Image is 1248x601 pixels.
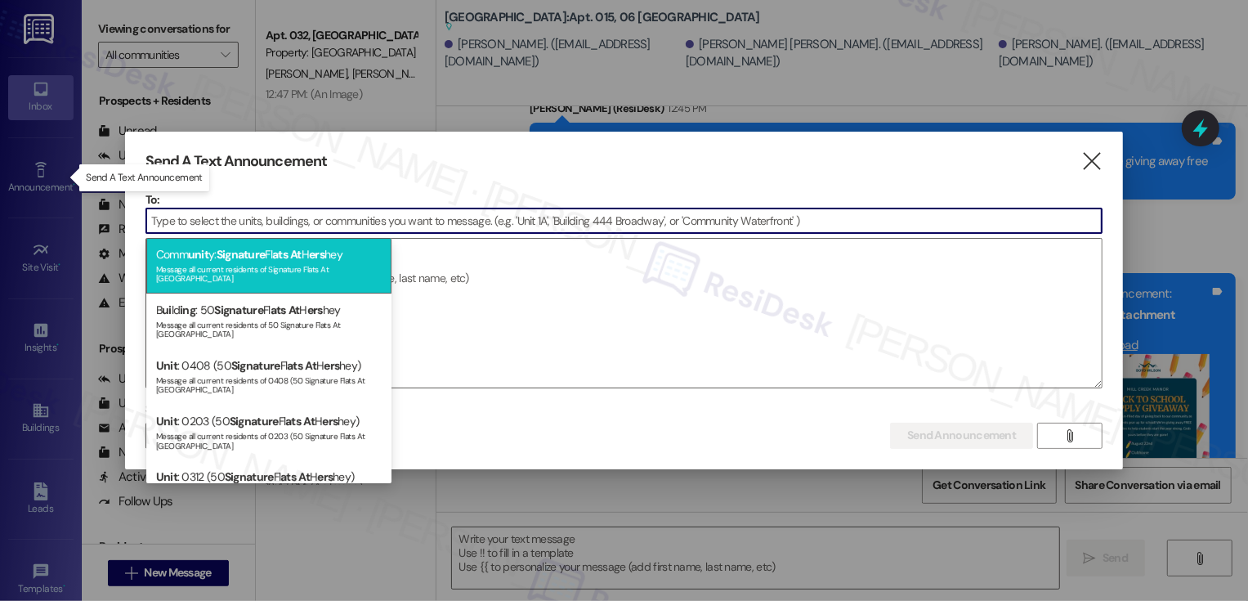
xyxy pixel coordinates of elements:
[146,209,1103,233] input: Type to select the units, buildings, or communities you want to message. (e.g. 'Unit 1A', 'Buildi...
[188,247,208,262] span: unit
[272,247,288,262] span: ats
[290,247,302,262] span: At
[217,247,266,262] span: Signature
[907,427,1016,444] span: Send Announcement
[309,247,324,262] span: ers
[324,358,339,373] span: ers
[271,303,286,317] span: ats
[156,316,382,339] div: Message all current residents of 50 Signature Flats At [GEOGRAPHIC_DATA]
[156,358,177,373] span: Unit
[146,238,391,294] div: Comm y: Fl H hey
[214,303,263,317] span: Signature
[225,469,274,484] span: Signature
[287,358,302,373] span: ats
[156,469,177,484] span: Unit
[1081,153,1103,170] i: 
[230,414,279,428] span: Signature
[322,414,338,428] span: ers
[156,372,382,395] div: Message all current residents of 0408 (50 Signature Flats At [GEOGRAPHIC_DATA]
[280,469,296,484] span: ats
[156,261,382,284] div: Message all current residents of Signature Flats At [GEOGRAPHIC_DATA]
[145,152,327,171] h3: Send A Text Announcement
[156,414,177,428] span: Unit
[285,414,301,428] span: ats
[86,171,203,185] p: Send A Text Announcement
[156,428,382,451] div: Message all current residents of 0203 (50 Signature Flats At [GEOGRAPHIC_DATA]
[146,405,391,460] div: : 0203 (50 Fl H hey)
[1064,429,1076,442] i: 
[890,423,1033,449] button: Send Announcement
[307,303,323,317] span: ers
[305,358,316,373] span: At
[289,303,300,317] span: At
[162,303,172,317] span: ui
[180,303,195,317] span: ing
[231,358,280,373] span: Signature
[317,469,333,484] span: ers
[145,191,1103,208] p: To:
[303,414,315,428] span: At
[146,349,391,405] div: : 0408 (50 Fl H hey)
[146,294,391,349] div: B ld : 50 Fl H hey
[146,460,391,516] div: : 0312 (50 Fl H hey)
[298,469,310,484] span: At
